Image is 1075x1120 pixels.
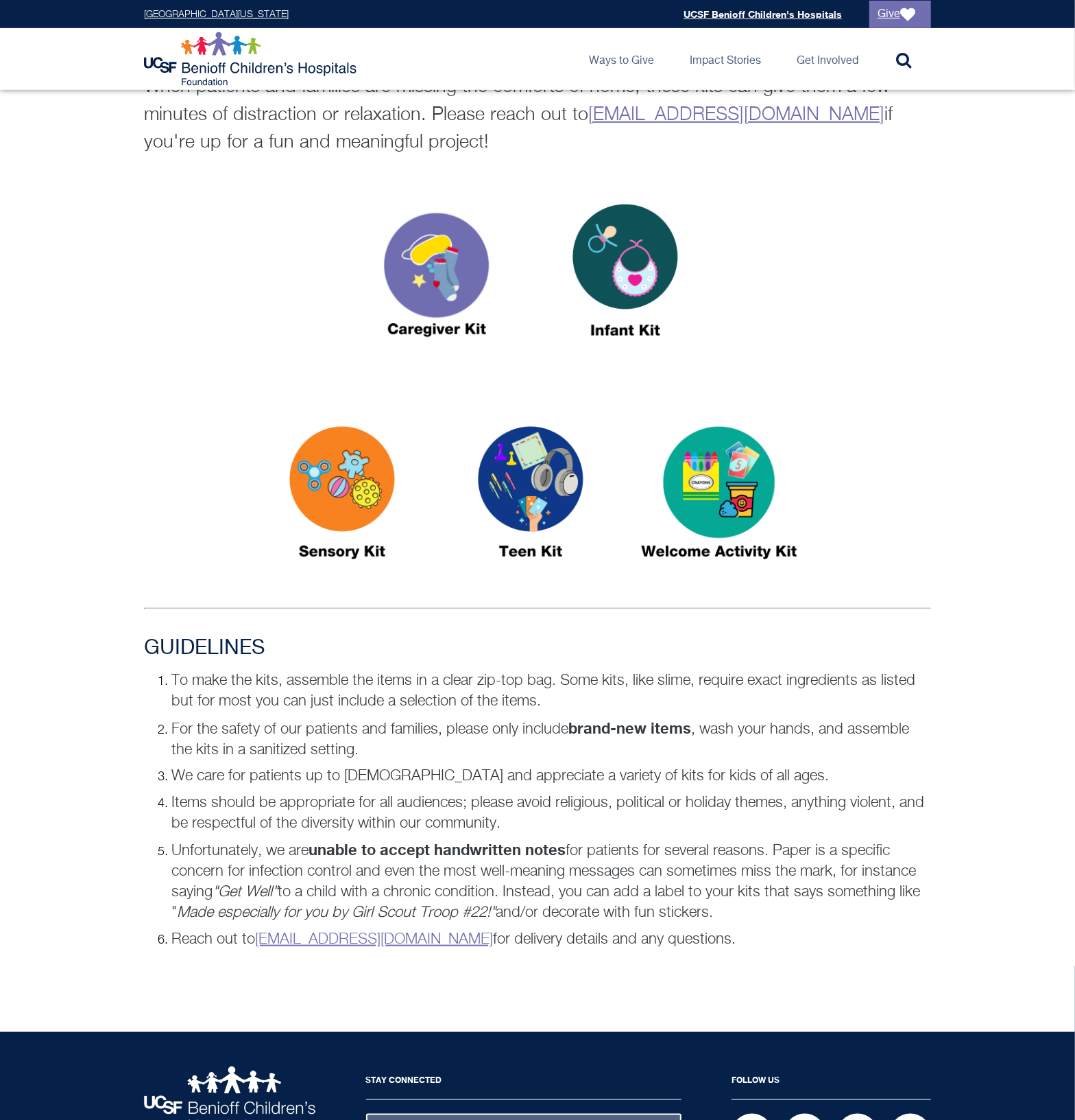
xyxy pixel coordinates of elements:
img: Teen Kit [445,400,616,598]
h2: Stay Connected [366,1066,681,1100]
img: caregiver kit [351,178,522,375]
p: For the safety of our patients and families, please only include , wash your hands, and assemble ... [171,718,931,760]
a: [EMAIL_ADDRESS][DOMAIN_NAME] [588,106,884,124]
p: We care for patients up to [DEMOGRAPHIC_DATA] and appreciate a variety of kits for kids of all ages. [171,766,931,786]
p: Unfortunately, we are for patients for several reasons. Paper is a specific concern for infection... [171,839,931,923]
a: [GEOGRAPHIC_DATA][US_STATE] [144,10,289,19]
a: Give [869,1,931,28]
strong: brand-new items [568,719,691,737]
a: Impact Stories [679,28,772,90]
p: Items should be appropriate for all audiences; please avoid religious, political or holiday theme... [171,793,931,834]
p: To make the kits, assemble the items in a clear zip-top bag. Some kits, like slime, require exact... [171,670,931,712]
a: Get Involved [786,28,869,90]
a: [EMAIL_ADDRESS][DOMAIN_NAME] [255,932,493,947]
img: Logo for UCSF Benioff Children's Hospitals Foundation [144,32,360,86]
img: Activity Kits [633,400,805,598]
h2: Follow Us [732,1066,931,1100]
img: infant kit [540,178,711,375]
strong: unable to accept handwritten notes [309,841,566,859]
h3: GUIDELINES [144,636,931,661]
em: "Get Well" [213,885,278,900]
p: Reach out to for delivery details and any questions. [171,929,931,950]
a: UCSF Benioff Children's Hospitals [684,8,842,20]
a: Ways to Give [578,28,665,90]
img: Sensory Kits [256,400,428,598]
em: Made especially for you by Girl Scout Troop #22!" [177,905,496,920]
p: When patients and families are missing the comforts of home, these kits can give them a few minut... [144,73,931,157]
